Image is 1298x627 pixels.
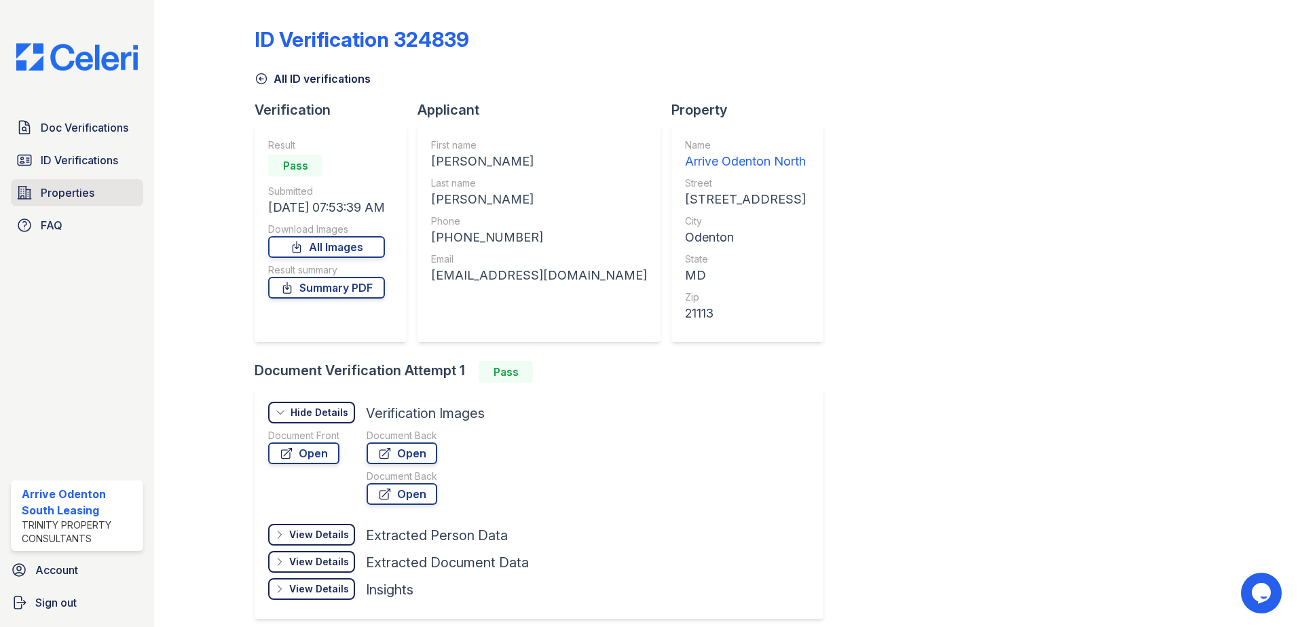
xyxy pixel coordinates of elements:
[11,212,143,239] a: FAQ
[289,582,349,596] div: View Details
[268,442,339,464] a: Open
[268,223,385,236] div: Download Images
[255,361,834,383] div: Document Verification Attempt 1
[431,214,647,228] div: Phone
[479,361,533,383] div: Pass
[431,176,647,190] div: Last name
[268,277,385,299] a: Summary PDF
[35,594,77,611] span: Sign out
[11,114,143,141] a: Doc Verifications
[685,190,806,209] div: [STREET_ADDRESS]
[268,236,385,258] a: All Images
[366,580,413,599] div: Insights
[289,528,349,541] div: View Details
[685,290,806,304] div: Zip
[431,138,647,152] div: First name
[685,138,806,171] a: Name Arrive Odenton North
[366,553,529,572] div: Extracted Document Data
[367,483,437,505] a: Open
[431,252,647,266] div: Email
[367,442,437,464] a: Open
[5,556,149,584] a: Account
[22,518,138,546] div: Trinity Property Consultants
[35,562,78,578] span: Account
[367,429,437,442] div: Document Back
[431,228,647,247] div: [PHONE_NUMBER]
[22,486,138,518] div: Arrive Odenton South Leasing
[41,152,118,168] span: ID Verifications
[685,152,806,171] div: Arrive Odenton North
[685,138,806,152] div: Name
[41,217,62,233] span: FAQ
[291,406,348,419] div: Hide Details
[5,589,149,616] a: Sign out
[268,198,385,217] div: [DATE] 07:53:39 AM
[671,100,834,119] div: Property
[255,27,469,52] div: ID Verification 324839
[268,138,385,152] div: Result
[367,470,437,483] div: Document Back
[268,429,339,442] div: Document Front
[685,214,806,228] div: City
[255,71,371,87] a: All ID verifications
[11,147,143,174] a: ID Verifications
[685,176,806,190] div: Street
[41,119,128,136] span: Doc Verifications
[366,526,508,545] div: Extracted Person Data
[366,404,485,423] div: Verification Images
[685,228,806,247] div: Odenton
[685,252,806,266] div: State
[268,185,385,198] div: Submitted
[255,100,418,119] div: Verification
[431,152,647,171] div: [PERSON_NAME]
[685,304,806,323] div: 21113
[268,155,322,176] div: Pass
[431,190,647,209] div: [PERSON_NAME]
[431,266,647,285] div: [EMAIL_ADDRESS][DOMAIN_NAME]
[418,100,671,119] div: Applicant
[289,555,349,569] div: View Details
[1241,573,1284,613] iframe: chat widget
[41,185,94,201] span: Properties
[268,263,385,277] div: Result summary
[5,43,149,71] img: CE_Logo_Blue-a8612792a0a2168367f1c8372b55b34899dd931a85d93a1a3d3e32e68fde9ad4.png
[11,179,143,206] a: Properties
[685,266,806,285] div: MD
